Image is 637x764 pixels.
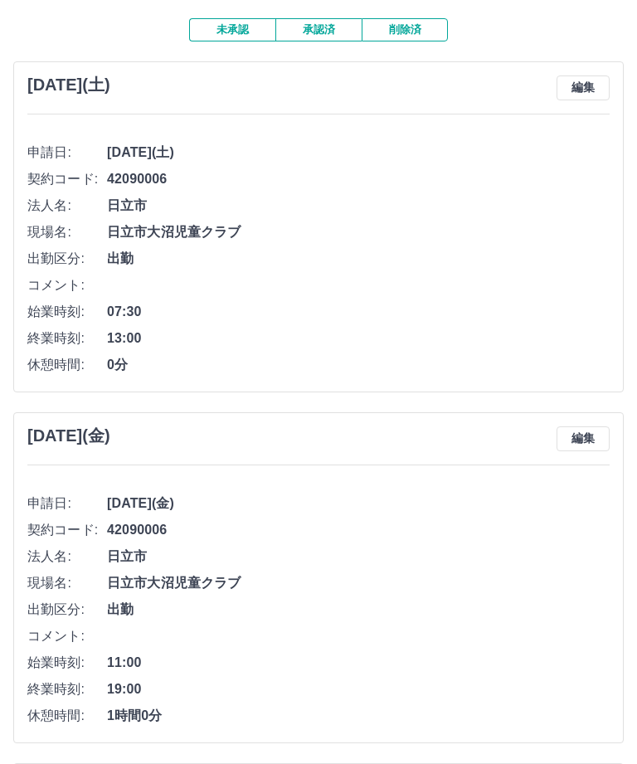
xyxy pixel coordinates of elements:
span: 日立市大沼児童クラブ [107,574,610,594]
span: 0分 [107,356,610,376]
span: 法人名: [27,547,107,567]
span: 契約コード: [27,170,107,190]
span: 休憩時間: [27,707,107,727]
span: 出勤 [107,250,610,270]
span: 日立市 [107,547,610,567]
button: 編集 [557,76,610,101]
span: [DATE](金) [107,494,610,514]
span: 19:00 [107,680,610,700]
span: 法人名: [27,197,107,217]
span: 13:00 [107,329,610,349]
button: 削除済 [362,19,448,42]
span: 申請日: [27,494,107,514]
button: 承認済 [275,19,362,42]
span: 現場名: [27,574,107,594]
span: [DATE](土) [107,144,610,163]
span: 終業時刻: [27,680,107,700]
span: 出勤 [107,601,610,620]
span: 1時間0分 [107,707,610,727]
span: 07:30 [107,303,610,323]
span: 日立市 [107,197,610,217]
h3: [DATE](土) [27,76,110,95]
button: 編集 [557,427,610,452]
span: 始業時刻: [27,654,107,674]
span: 出勤区分: [27,601,107,620]
span: 42090006 [107,521,610,541]
span: 申請日: [27,144,107,163]
span: 現場名: [27,223,107,243]
span: 終業時刻: [27,329,107,349]
button: 未承認 [189,19,275,42]
span: 42090006 [107,170,610,190]
span: 休憩時間: [27,356,107,376]
span: 11:00 [107,654,610,674]
span: 出勤区分: [27,250,107,270]
span: 契約コード: [27,521,107,541]
span: 始業時刻: [27,303,107,323]
h3: [DATE](金) [27,427,110,446]
span: 日立市大沼児童クラブ [107,223,610,243]
span: コメント: [27,276,107,296]
span: コメント: [27,627,107,647]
